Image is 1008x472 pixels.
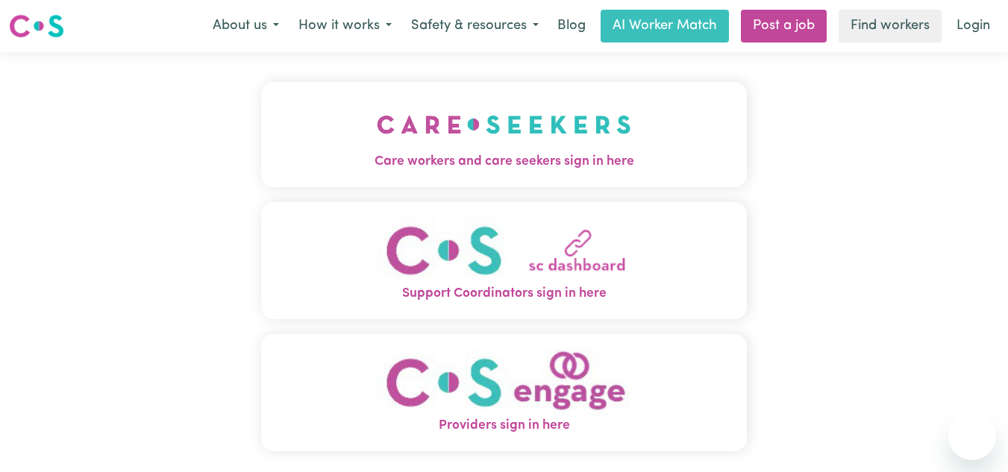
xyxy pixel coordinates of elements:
span: Care workers and care seekers sign in here [261,152,748,172]
img: Careseekers logo [9,13,64,40]
a: Login [948,10,999,43]
button: About us [203,10,289,42]
span: Support Coordinators sign in here [261,284,748,303]
a: Careseekers logo [9,9,64,43]
button: Providers sign in here [261,333,748,450]
a: Blog [548,10,595,43]
a: AI Worker Match [601,10,729,43]
button: Safety & resources [401,10,548,42]
button: Support Coordinators sign in here [261,201,748,318]
span: Providers sign in here [261,416,748,435]
a: Post a job [741,10,827,43]
button: How it works [289,10,401,42]
button: Care workers and care seekers sign in here [261,82,748,186]
a: Find workers [839,10,942,43]
iframe: Button to launch messaging window [948,412,996,460]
